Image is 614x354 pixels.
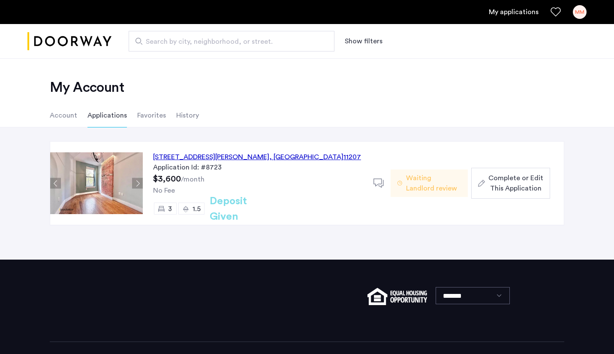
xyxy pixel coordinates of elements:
span: 3 [168,206,172,212]
span: No Fee [153,187,175,194]
span: Waiting Landlord review [406,173,461,194]
li: Applications [87,103,127,127]
span: 1.5 [193,206,201,212]
a: Favorites [551,7,561,17]
span: , [GEOGRAPHIC_DATA] [269,154,343,160]
span: Complete or Edit This Application [488,173,543,194]
button: Previous apartment [50,178,61,189]
li: History [176,103,199,127]
input: Apartment Search [129,31,334,51]
li: Account [50,103,77,127]
li: Favorites [137,103,166,127]
div: [STREET_ADDRESS][PERSON_NAME] 11207 [153,152,361,162]
iframe: chat widget [578,320,605,345]
a: Cazamio logo [27,25,111,57]
button: Next apartment [132,178,143,189]
div: MM [573,5,587,19]
h2: My Account [50,79,564,96]
button: button [471,168,550,199]
img: logo [27,25,111,57]
div: Application Id: #8723 [153,162,363,172]
sub: /month [181,176,205,183]
img: equal-housing.png [367,288,427,305]
button: Show or hide filters [345,36,382,46]
h2: Deposit Given [210,194,278,224]
select: Language select [436,287,510,304]
img: Apartment photo [50,152,143,214]
a: My application [489,7,539,17]
span: Search by city, neighborhood, or street. [146,36,310,47]
span: $3,600 [153,175,181,183]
